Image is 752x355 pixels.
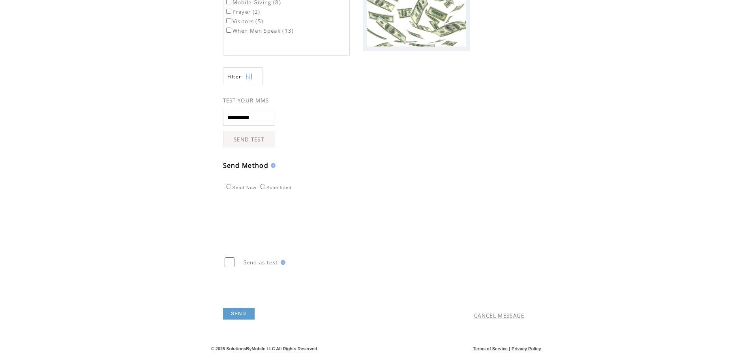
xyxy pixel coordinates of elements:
[225,8,261,15] label: Prayer (2)
[512,346,541,351] a: Privacy Policy
[224,185,257,190] label: Send Now
[227,73,242,80] span: Show filters
[226,184,231,189] input: Send Now
[244,259,278,266] span: Send as test
[226,9,231,14] input: Prayer (2)
[268,163,276,168] img: help.gif
[226,18,231,23] input: Visitors (5)
[225,18,264,25] label: Visitors (5)
[223,97,269,104] span: TEST YOUR MMS
[211,346,317,351] span: © 2025 SolutionsByMobile LLC All Rights Reserved
[258,185,292,190] label: Scheduled
[278,260,285,265] img: help.gif
[223,67,263,85] a: Filter
[225,27,294,34] label: When Men Speak (13)
[223,161,269,170] span: Send Method
[260,184,265,189] input: Scheduled
[223,308,255,320] a: SEND
[226,28,231,33] input: When Men Speak (13)
[246,68,253,85] img: filters.png
[473,346,508,351] a: Terms of Service
[223,132,275,147] a: SEND TEST
[509,346,510,351] span: |
[474,312,525,319] a: CANCEL MESSAGE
